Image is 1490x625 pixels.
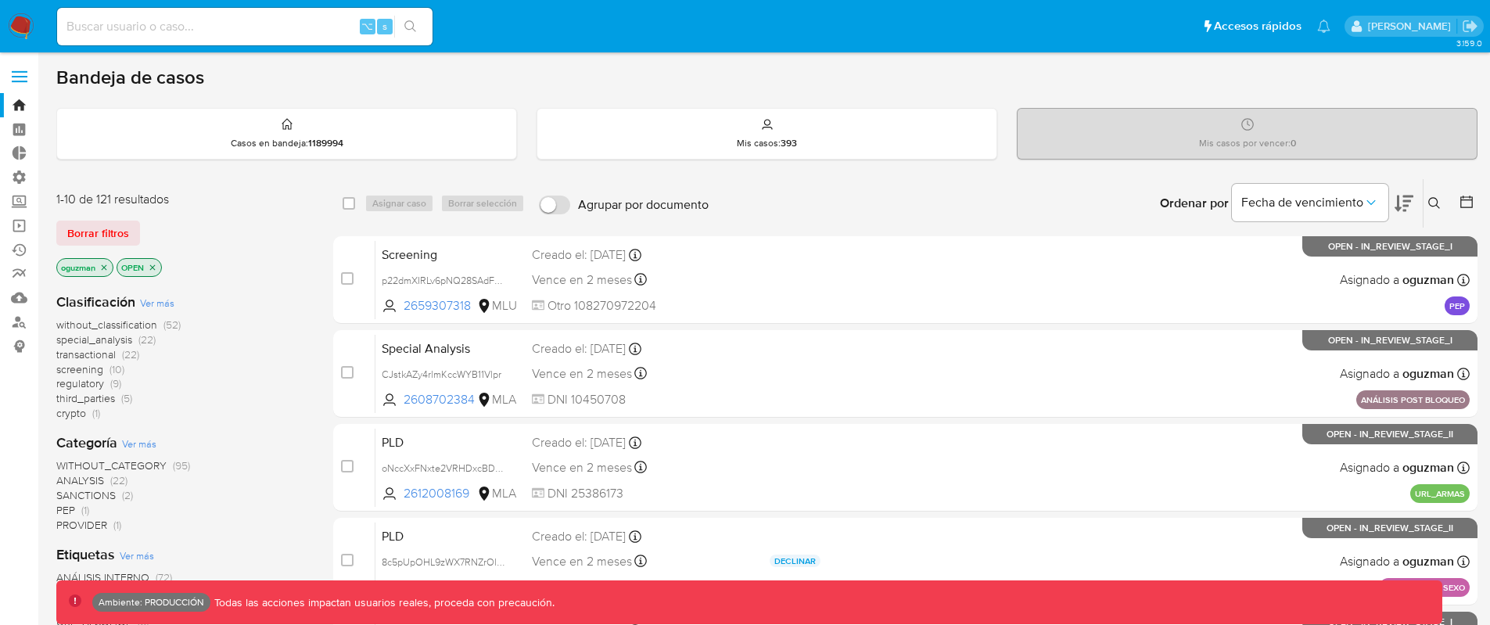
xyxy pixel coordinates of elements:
input: Buscar usuario o caso... [57,16,433,37]
a: Notificaciones [1317,20,1330,33]
p: omar.guzman@mercadolibre.com.co [1368,19,1456,34]
p: Ambiente: PRODUCCIÓN [99,599,204,605]
button: search-icon [394,16,426,38]
span: Accesos rápidos [1214,18,1302,34]
p: Todas las acciones impactan usuarios reales, proceda con precaución. [210,595,555,610]
a: Salir [1462,18,1478,34]
span: s [382,19,387,34]
span: ⌥ [361,19,373,34]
